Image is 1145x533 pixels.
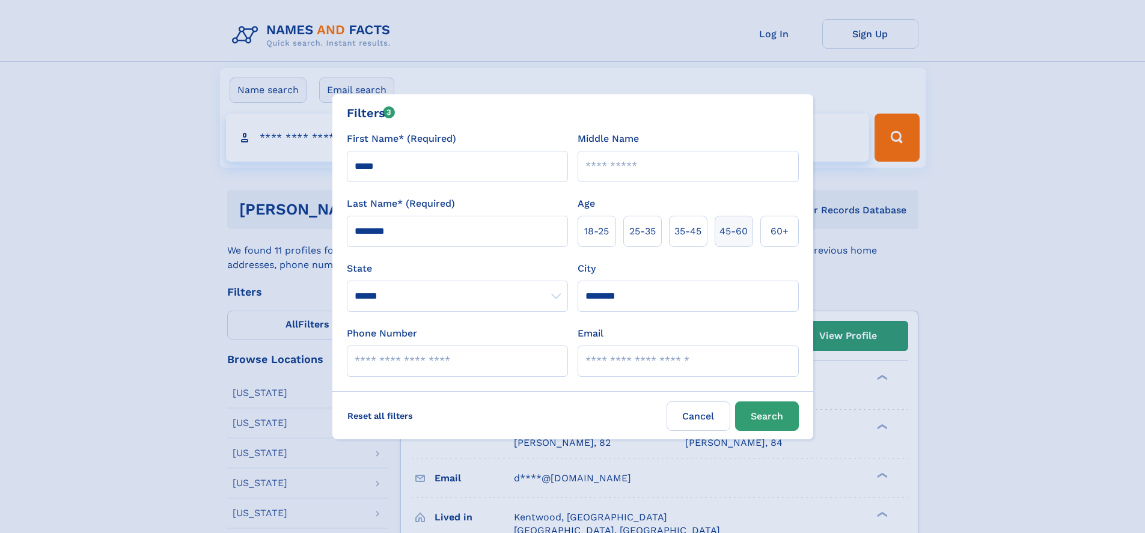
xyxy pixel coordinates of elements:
[719,224,748,239] span: 45‑60
[578,196,595,211] label: Age
[347,261,568,276] label: State
[347,196,455,211] label: Last Name* (Required)
[578,326,603,341] label: Email
[340,401,421,430] label: Reset all filters
[347,326,417,341] label: Phone Number
[347,104,395,122] div: Filters
[771,224,789,239] span: 60+
[667,401,730,431] label: Cancel
[674,224,701,239] span: 35‑45
[584,224,609,239] span: 18‑25
[578,132,639,146] label: Middle Name
[347,132,456,146] label: First Name* (Required)
[578,261,596,276] label: City
[629,224,656,239] span: 25‑35
[735,401,799,431] button: Search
